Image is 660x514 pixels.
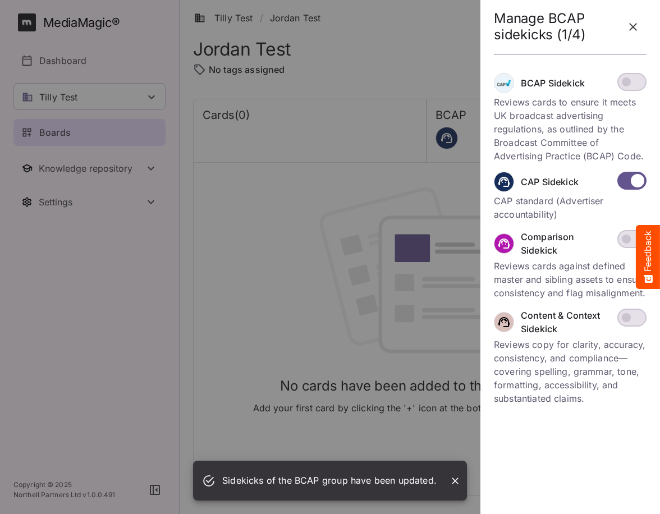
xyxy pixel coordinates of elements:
[494,194,647,221] p: CAP standard (Advertiser accountability)
[521,76,585,90] p: BCAP Sidekick
[636,225,660,289] button: Feedback
[494,95,647,163] p: Reviews cards to ensure it meets UK broadcast advertising regulations, as outlined by the Broadca...
[521,309,611,336] p: Content & Context Sidekick
[494,338,647,405] p: Reviews copy for clarity, accuracy, consistency, and compliance—covering spelling, grammar, tone,...
[222,470,437,492] div: Sidekicks of the BCAP group have been updated.
[448,474,462,488] button: Close
[494,11,620,43] h2: Manage BCAP sidekicks (1/4)
[521,230,611,257] p: Comparison Sidekick
[494,259,647,300] p: Reviews cards against defined master and sibling assets to ensure consistency and flag misalignment.
[521,175,579,189] p: CAP Sidekick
